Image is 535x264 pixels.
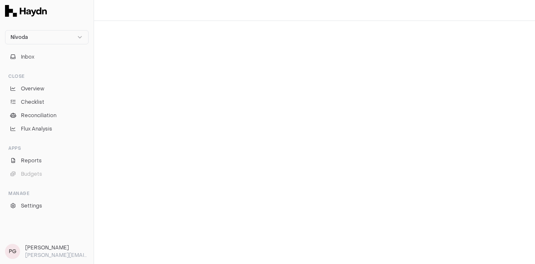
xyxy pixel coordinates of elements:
[5,123,89,135] a: Flux Analysis
[5,244,20,259] span: PG
[21,170,42,178] span: Budgets
[25,244,89,251] h3: [PERSON_NAME]
[5,110,89,121] a: Reconciliation
[21,202,42,210] span: Settings
[5,187,89,200] div: Manage
[21,157,42,164] span: Reports
[5,51,89,63] button: Inbox
[5,5,47,17] img: Haydn Logo
[5,96,89,108] a: Checklist
[21,112,56,119] span: Reconciliation
[21,85,44,92] span: Overview
[25,251,89,259] p: [PERSON_NAME][EMAIL_ADDRESS][DOMAIN_NAME]
[21,125,52,133] span: Flux Analysis
[5,168,89,180] button: Budgets
[10,34,28,41] span: Nivoda
[5,69,89,83] div: Close
[21,53,34,61] span: Inbox
[5,155,89,167] a: Reports
[5,200,89,212] a: Settings
[5,83,89,95] a: Overview
[21,98,44,106] span: Checklist
[5,30,89,44] button: Nivoda
[5,141,89,155] div: Apps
